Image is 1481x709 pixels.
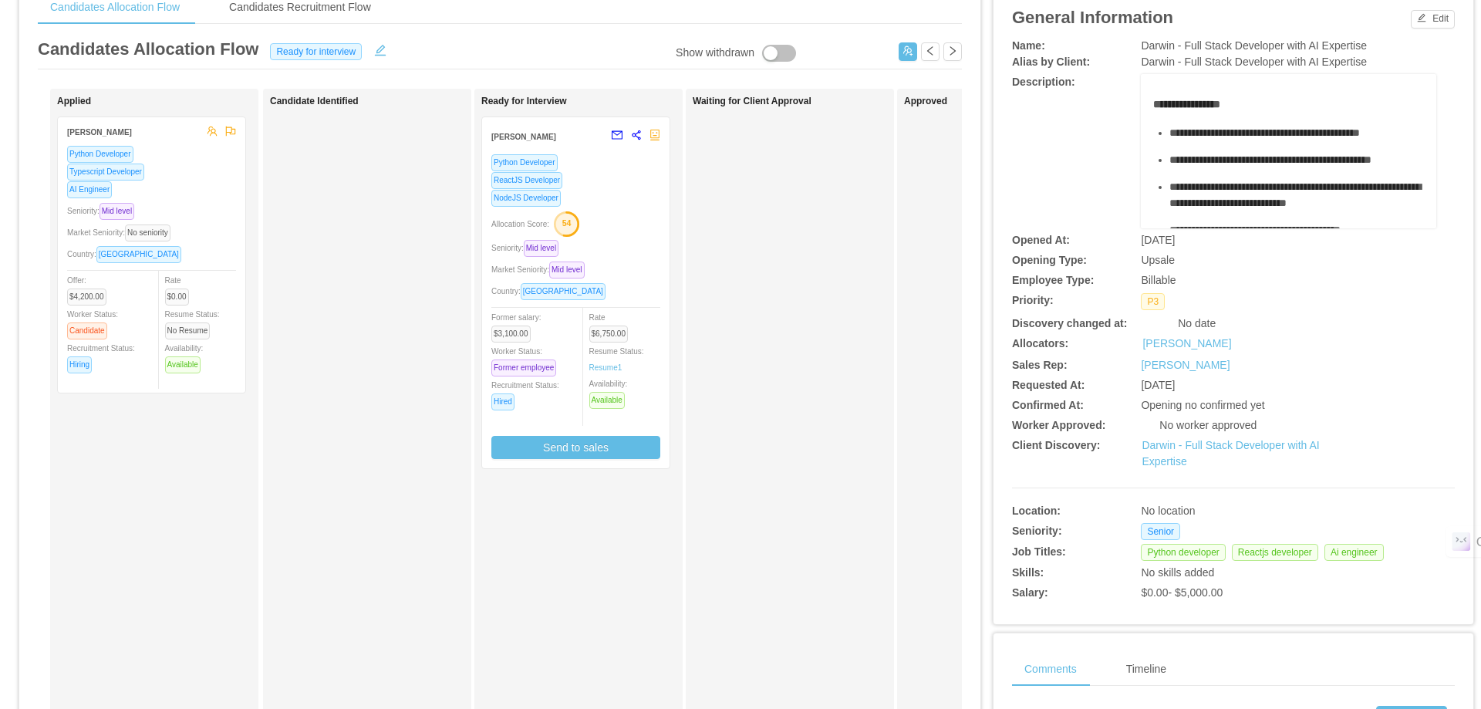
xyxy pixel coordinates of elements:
[1141,544,1225,561] span: Python developer
[589,380,631,404] span: Availability:
[67,276,113,301] span: Offer:
[1012,56,1090,68] b: Alias by Client:
[67,356,92,373] span: Hiring
[1141,274,1176,286] span: Billable
[1142,336,1231,352] a: [PERSON_NAME]
[368,41,393,56] button: icon: edit
[67,228,177,237] span: Market Seniority:
[1141,566,1214,579] span: No skills added
[165,289,189,306] span: $0.00
[491,154,558,171] span: Python Developer
[165,322,211,339] span: No Resume
[165,344,207,369] span: Availability:
[1012,337,1068,349] b: Allocators:
[589,392,625,409] span: Available
[1141,359,1230,371] a: [PERSON_NAME]
[67,181,112,198] span: AI Engineer
[549,211,580,235] button: 54
[589,313,635,338] span: Rate
[225,126,236,137] span: flag
[491,287,612,295] span: Country:
[1411,10,1455,29] button: icon: editEdit
[1012,652,1089,687] div: Comments
[589,362,622,373] a: Resume1
[589,347,644,372] span: Resume Status:
[1114,652,1179,687] div: Timeline
[1012,399,1084,411] b: Confirmed At:
[1012,379,1085,391] b: Requested At:
[1141,56,1367,68] span: Darwin - Full Stack Developer with AI Expertise
[67,146,133,163] span: Python Developer
[67,250,187,258] span: Country:
[1324,544,1384,561] span: Ai engineer
[1141,503,1362,519] div: No location
[491,172,562,189] span: ReactJS Developer
[67,344,135,369] span: Recruitment Status:
[1012,359,1068,371] b: Sales Rep:
[491,244,565,252] span: Seniority:
[491,436,660,459] button: Send to sales
[1012,586,1048,599] b: Salary:
[57,96,273,107] h1: Applied
[693,96,909,107] h1: Waiting for Client Approval
[1159,419,1257,431] span: No worker approved
[491,347,562,372] span: Worker Status:
[1153,96,1425,251] div: rdw-editor
[1012,294,1054,306] b: Priority:
[1012,39,1045,52] b: Name:
[1012,419,1105,431] b: Worker Approved:
[1141,74,1436,228] div: rdw-wrapper
[521,283,606,300] span: [GEOGRAPHIC_DATA]
[165,276,195,301] span: Rate
[603,123,623,148] button: mail
[491,393,514,410] span: Hired
[491,220,549,228] span: Allocation Score:
[38,36,258,62] article: Candidates Allocation Flow
[1012,525,1062,537] b: Seniority:
[67,207,140,215] span: Seniority:
[1141,39,1367,52] span: Darwin - Full Stack Developer with AI Expertise
[1141,254,1175,266] span: Upsale
[1012,274,1094,286] b: Employee Type:
[1012,505,1061,517] b: Location:
[1012,317,1127,329] b: Discovery changed at:
[96,246,181,263] span: [GEOGRAPHIC_DATA]
[943,42,962,61] button: icon: right
[1012,545,1066,558] b: Job Titles:
[1141,234,1175,246] span: [DATE]
[676,45,754,62] div: Show withdrawn
[1012,439,1100,451] b: Client Discovery:
[67,289,106,306] span: $4,200.00
[165,356,201,373] span: Available
[549,262,584,279] span: Mid level
[1012,254,1087,266] b: Opening Type:
[100,203,134,220] span: Mid level
[1178,317,1216,329] span: No date
[67,310,118,335] span: Worker Status:
[1141,379,1175,391] span: [DATE]
[270,43,362,60] span: Ready for interview
[491,360,556,376] span: Former employee
[589,326,629,343] span: $6,750.00
[125,225,170,241] span: No seniority
[491,381,559,406] span: Recruitment Status:
[921,42,940,61] button: icon: left
[1142,439,1319,468] a: Darwin - Full Stack Developer with AI Expertise
[491,265,591,274] span: Market Seniority:
[1141,399,1264,411] span: Opening no confirmed yet
[491,326,531,343] span: $3,100.00
[1012,5,1173,30] article: General Information
[207,126,218,137] span: team
[491,313,541,338] span: Former salary:
[1012,566,1044,579] b: Skills:
[165,310,220,335] span: Resume Status:
[67,322,107,339] span: Candidate
[649,130,660,140] span: robot
[899,42,917,61] button: icon: usergroup-add
[1141,523,1180,540] span: Senior
[491,190,561,207] span: NodeJS Developer
[481,96,697,107] h1: Ready for Interview
[562,218,572,228] text: 54
[1232,544,1318,561] span: Reactjs developer
[1141,293,1165,310] span: P3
